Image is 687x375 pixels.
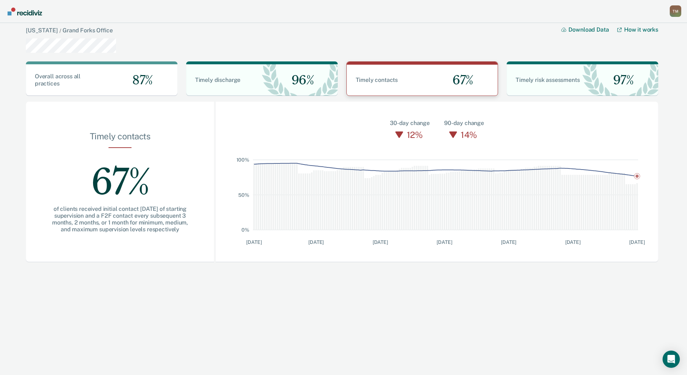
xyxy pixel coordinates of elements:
text: [DATE] [246,239,262,245]
div: of clients received initial contact [DATE] of starting supervision and a F2F contact every subseq... [49,205,191,233]
div: 90-day change [444,119,484,128]
div: 67% [49,148,191,205]
div: T M [670,5,681,17]
a: How it works [617,26,658,33]
text: [DATE] [373,239,388,245]
span: Timely discharge [195,77,240,83]
text: [DATE] [565,239,581,245]
div: 12% [405,128,425,142]
span: Timely contacts [356,77,398,83]
span: / [57,28,63,33]
div: 14% [459,128,479,142]
span: 87% [126,73,153,88]
button: Profile dropdown button [670,5,681,17]
div: 30-day change [390,119,430,128]
text: [DATE] [437,239,452,245]
text: [DATE] [501,239,516,245]
div: Timely contacts [49,131,191,147]
img: Recidiviz [8,8,42,15]
span: Timely risk assessments [516,77,580,83]
a: [US_STATE] [26,27,57,34]
div: Open Intercom Messenger [663,351,680,368]
button: Download Data [561,26,617,33]
span: 96% [286,73,314,88]
span: Overall across all practices [35,73,80,87]
span: 67% [447,73,473,88]
text: [DATE] [629,239,645,245]
a: Grand Forks Office [63,27,112,34]
text: [DATE] [308,239,324,245]
span: 97% [607,73,634,88]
